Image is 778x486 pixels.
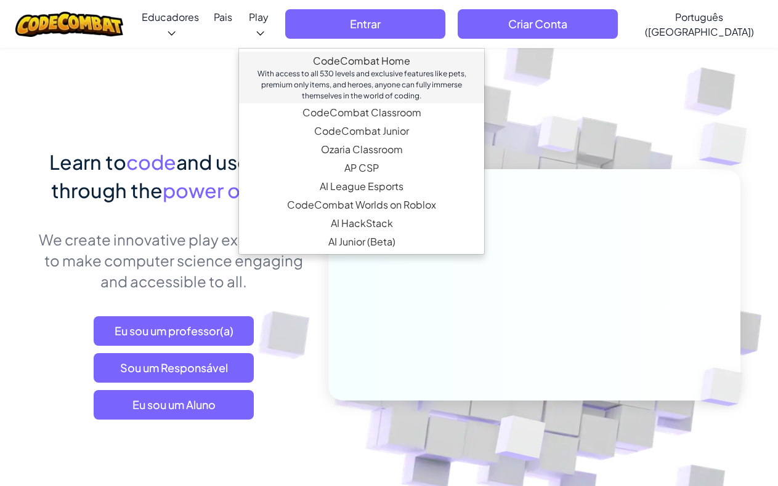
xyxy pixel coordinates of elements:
[239,214,484,233] a: AI HackStackThe first generative AI companion tool specifically crafted for those new to AI with ...
[163,178,291,202] span: power of play
[239,196,484,214] a: CodeCombat Worlds on RobloxThis MMORPG teaches Lua coding and provides a real-world platform to c...
[49,149,126,174] span: Learn to
[15,12,123,37] img: CodeCombat logo
[239,103,484,122] a: CodeCombat Classroom
[679,342,772,432] img: Overlap cubes
[94,353,254,383] a: Sou um Responsável
[251,68,472,102] div: With access to all 530 levels and exclusive features like pets, premium only items, and heroes, a...
[176,149,249,174] span: and use
[239,52,484,103] a: CodeCombat HomeWith access to all 530 levels and exclusive features like pets, premium only items...
[94,390,254,420] button: Eu sou um Aluno
[239,159,484,177] a: AP CSPEndorsed by the College Board, our AP CSP curriculum provides game-based and turnkey tools ...
[142,10,199,23] span: Educadores
[239,140,484,159] a: Ozaria ClassroomAn enchanting narrative coding adventure that establishes the fundamentals of com...
[239,177,484,196] a: AI League EsportsAn epic competitive coding esports platform that encourages creative programming...
[94,316,254,346] a: Eu sou um professor(a)
[38,229,310,292] p: We create innovative play experiences to make computer science engaging and accessible to all.
[285,9,445,39] button: Entrar
[514,92,603,183] img: Overlap cubes
[249,10,269,23] span: Play
[645,10,754,38] span: Português ([GEOGRAPHIC_DATA])
[458,9,618,39] button: Criar Conta
[239,233,484,251] a: AI Junior (Beta)Introduces multimodal generative AI in a simple and intuitive platform designed s...
[239,122,484,140] a: CodeCombat JuniorOur flagship K-5 curriculum features a progression of learning levels that teach...
[126,149,176,174] span: code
